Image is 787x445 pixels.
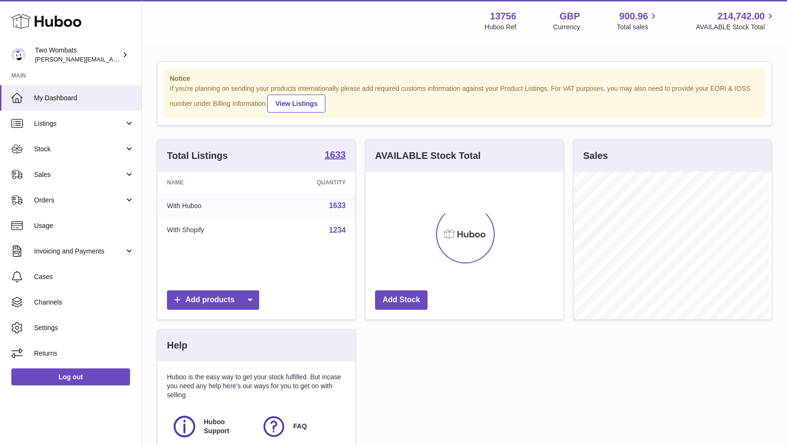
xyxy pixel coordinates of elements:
span: Invoicing and Payments [34,247,124,256]
span: Usage [34,221,134,230]
img: philip.carroll@twowombats.com [11,48,26,62]
span: Sales [34,170,124,179]
div: If you're planning on sending your products internationally please add required customs informati... [170,84,759,113]
a: 1234 [329,226,346,234]
div: Currency [553,23,580,32]
a: FAQ [261,414,341,439]
h3: Help [167,339,187,352]
a: View Listings [267,95,325,113]
span: Settings [34,323,134,332]
span: AVAILABLE Stock Total [696,23,776,32]
a: 1633 [329,201,346,209]
td: With Huboo [157,193,264,218]
span: FAQ [293,422,307,431]
strong: 1633 [325,150,346,159]
span: Cases [34,272,134,281]
a: Add products [167,290,259,310]
div: Huboo Ref [485,23,516,32]
span: Huboo Support [204,418,251,436]
span: 214,742.00 [717,10,765,23]
a: 1633 [325,150,346,161]
a: Huboo Support [172,414,252,439]
p: Huboo is the easy way to get your stock fulfilled. But incase you need any help here's our ways f... [167,373,346,400]
a: 900.96 Total sales [617,10,659,32]
span: Total sales [617,23,659,32]
th: Name [157,172,264,193]
span: 900.96 [619,10,648,23]
strong: GBP [560,10,580,23]
h3: AVAILABLE Stock Total [375,149,481,162]
span: Channels [34,298,134,307]
span: Stock [34,145,124,154]
a: 214,742.00 AVAILABLE Stock Total [696,10,776,32]
a: Log out [11,368,130,385]
a: Add Stock [375,290,428,310]
h3: Total Listings [167,149,228,162]
h3: Sales [583,149,608,162]
th: Quantity [264,172,355,193]
div: Two Wombats [35,46,120,64]
span: My Dashboard [34,94,134,103]
span: Returns [34,349,134,358]
span: [PERSON_NAME][EMAIL_ADDRESS][PERSON_NAME][DOMAIN_NAME] [35,55,240,63]
td: With Shopify [157,218,264,243]
strong: 13756 [490,10,516,23]
span: Listings [34,119,124,128]
span: Orders [34,196,124,205]
strong: Notice [170,74,759,83]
